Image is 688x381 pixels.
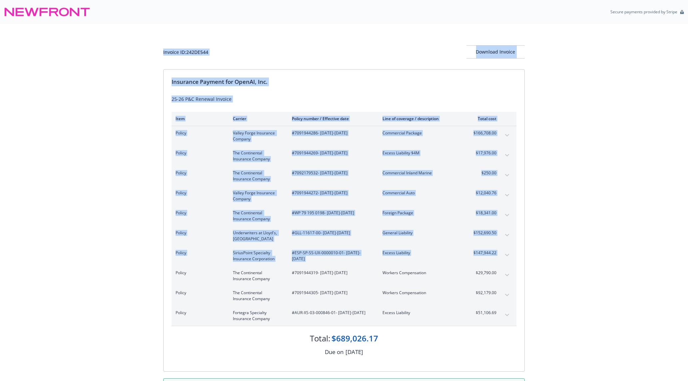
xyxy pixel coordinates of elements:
span: $250.00 [471,170,496,176]
span: #GLL-11617-00 - [DATE]-[DATE] [292,230,372,236]
div: PolicyUnderwriters at Lloyd's, [GEOGRAPHIC_DATA]#GLL-11617-00- [DATE]-[DATE]General Liability$152... [172,226,516,246]
span: Policy [176,310,222,316]
span: #7091944286 - [DATE]-[DATE] [292,130,372,136]
span: $17,976.00 [471,150,496,156]
span: Excess Liability $4M [382,150,461,156]
span: Policy [176,210,222,216]
div: PolicyValley Forge Insurance Company#7091944272- [DATE]-[DATE]Commercial Auto$12,040.76expand con... [172,186,516,206]
span: Commercial Inland Marine [382,170,461,176]
span: The Continental Insurance Company [233,270,281,282]
span: The Continental Insurance Company [233,290,281,302]
span: $92,179.00 [471,290,496,296]
span: Underwriters at Lloyd's, [GEOGRAPHIC_DATA] [233,230,281,242]
span: $147,944.22 [471,250,496,256]
span: The Continental Insurance Company [233,170,281,182]
span: Policy [176,270,222,276]
div: PolicyThe Continental Insurance Company#WP 79 195 0198- [DATE]-[DATE]Foreign Package$18,341.00exp... [172,206,516,226]
span: #7091944305 - [DATE]-[DATE] [292,290,372,296]
div: $689,026.17 [332,333,378,344]
span: #AUR-XS-03-000846-01 - [DATE]-[DATE] [292,310,372,316]
div: PolicyFortegra Specialty Insurance Company#AUR-XS-03-000846-01- [DATE]-[DATE]Excess Liability$51,... [172,306,516,326]
span: Excess Liability [382,310,461,316]
span: Foreign Package [382,210,461,216]
button: expand content [502,190,512,201]
div: PolicyThe Continental Insurance Company#7091944319- [DATE]-[DATE]Workers Compensation$29,790.00ex... [172,266,516,286]
div: Item [176,116,222,121]
div: [DATE] [345,348,363,356]
span: Commercial Auto [382,190,461,196]
div: Policy number / Effective date [292,116,372,121]
span: Policy [176,190,222,196]
button: expand content [502,230,512,241]
span: $166,708.00 [471,130,496,136]
span: Valley Forge Insurance Company [233,130,281,142]
button: Download Invoice [466,45,525,59]
div: PolicySiriusPoint Specialty Insurance Corporation#ESP-SP-SS-UX-0000010-01- [DATE]-[DATE]Excess Li... [172,246,516,266]
span: Policy [176,170,222,176]
span: Policy [176,250,222,256]
div: Line of coverage / description [382,116,461,121]
div: PolicyThe Continental Insurance Company#7091944305- [DATE]-[DATE]Workers Compensation$92,179.00ex... [172,286,516,306]
span: The Continental Insurance Company [233,210,281,222]
span: SiriusPoint Specialty Insurance Corporation [233,250,281,262]
div: Total: [310,333,330,344]
span: The Continental Insurance Company [233,150,281,162]
button: expand content [502,150,512,161]
span: $51,106.69 [471,310,496,316]
div: Insurance Payment for OpenAI, Inc. [172,78,516,86]
span: Excess Liability [382,250,461,256]
span: Policy [176,130,222,136]
span: #ESP-SP-SS-UX-0000010-01 - [DATE]-[DATE] [292,250,372,262]
button: expand content [502,290,512,300]
p: Secure payments provided by Stripe [610,9,677,15]
button: expand content [502,250,512,261]
span: #7091944319 - [DATE]-[DATE] [292,270,372,276]
div: PolicyThe Continental Insurance Company#7092179532- [DATE]-[DATE]Commercial Inland Marine$250.00e... [172,166,516,186]
span: Policy [176,230,222,236]
span: Commercial Package [382,130,461,136]
span: Policy [176,290,222,296]
span: #7091944269 - [DATE]-[DATE] [292,150,372,156]
span: #7092179532 - [DATE]-[DATE] [292,170,372,176]
div: PolicyThe Continental Insurance Company#7091944269- [DATE]-[DATE]Excess Liability $4M$17,976.00ex... [172,146,516,166]
div: Due on [325,348,344,356]
span: Fortegra Specialty Insurance Company [233,310,281,322]
span: $18,341.00 [471,210,496,216]
button: expand content [502,210,512,221]
button: expand content [502,310,512,320]
span: Workers Compensation [382,270,461,276]
span: Valley Forge Insurance Company [233,190,281,202]
div: PolicyValley Forge Insurance Company#7091944286- [DATE]-[DATE]Commercial Package$166,708.00expand... [172,126,516,146]
div: 25-26 P&C Renewal Invoice [172,95,516,102]
span: $152,690.50 [471,230,496,236]
button: expand content [502,130,512,141]
span: General Liability [382,230,461,236]
span: Policy [176,150,222,156]
span: $29,790.00 [471,270,496,276]
span: #WP 79 195 0198 - [DATE]-[DATE] [292,210,372,216]
div: Carrier [233,116,281,121]
span: Workers Compensation [382,290,461,296]
button: expand content [502,270,512,281]
span: $12,040.76 [471,190,496,196]
div: Invoice ID: 242DE544 [163,49,208,56]
button: expand content [502,170,512,181]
